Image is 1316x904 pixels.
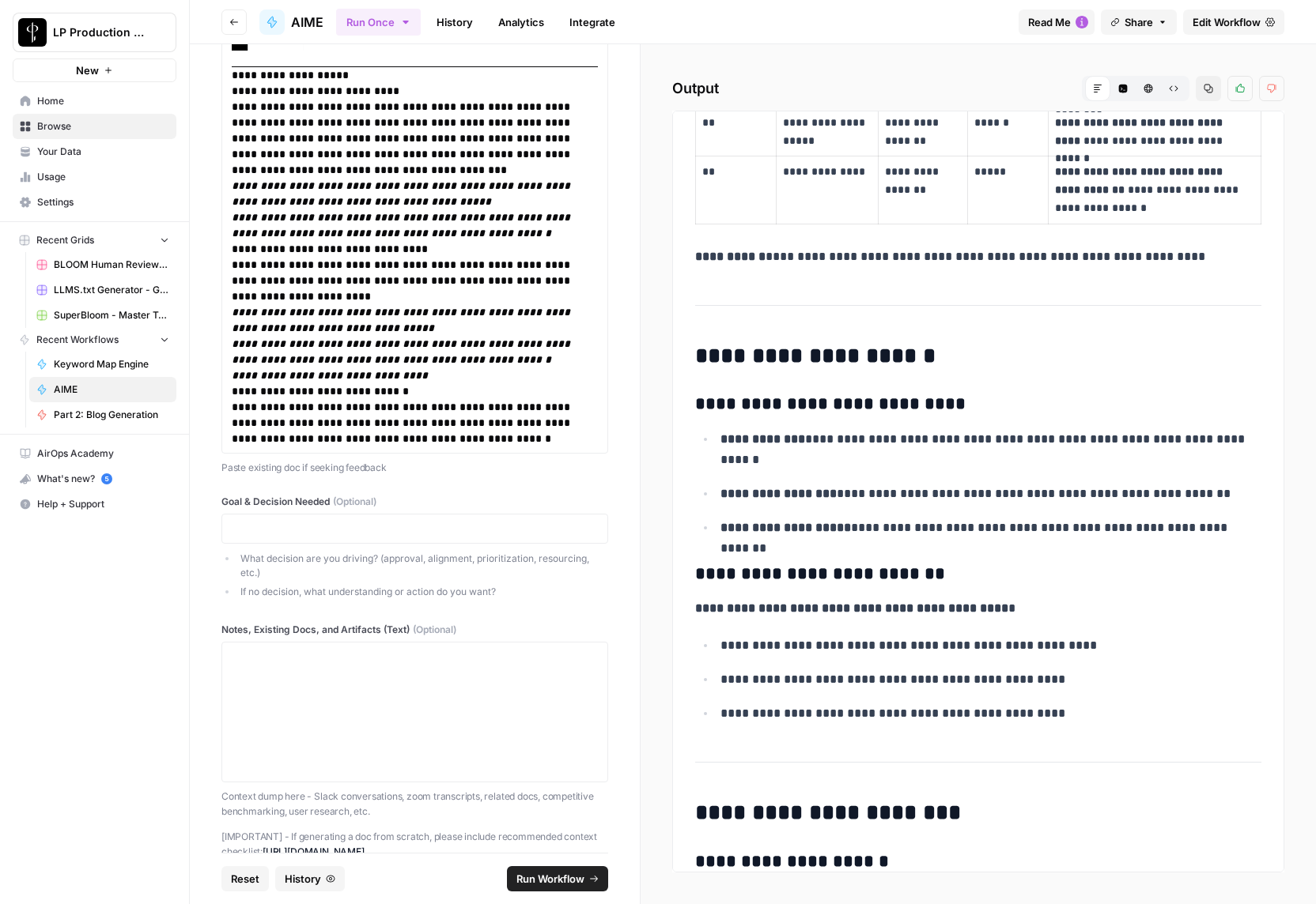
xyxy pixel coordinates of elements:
[13,441,176,466] a: AirOps Academy
[13,228,176,252] button: Recent Grids
[1183,9,1284,35] a: Edit Workflow
[237,552,608,580] li: What decision are you driving? (approval, alignment, prioritization, resourcing, etc.)
[560,9,625,35] a: Integrate
[36,233,94,247] span: Recent Grids
[489,9,554,35] a: Analytics
[29,402,176,428] a: Part 2: Blog Generation
[231,871,259,887] span: Reset
[54,357,169,371] span: Keyword Map Engine
[54,408,169,422] span: Part 2: Blog Generation
[37,170,169,184] span: Usage
[291,13,323,32] span: AIME
[221,866,269,891] button: Reset
[54,283,169,297] span: LLMS.txt Generator - Grid
[1019,9,1095,35] button: Read Me
[13,13,176,52] button: Workspace: LP Production Workloads
[1101,9,1177,35] button: Share
[336,9,421,36] button: Run Once
[37,195,169,209] span: Settings
[101,473,112,484] a: 5
[29,352,176,377] a: Keyword Map Engine
[672,76,1284,101] h2: Output
[37,145,169,159] span: Your Data
[507,866,608,891] button: Run Workflow
[1028,14,1071,30] span: Read Me
[1193,14,1261,30] span: Edit Workflow
[54,258,169,272] span: BLOOM Human Review (ver2)
[13,58,176,82] button: New
[221,495,608,509] label: Goal & Decision Needed
[53,24,149,40] span: LP Production Workloads
[275,866,345,891] button: History
[13,190,176,215] a: Settings
[54,308,169,322] span: SuperBloom - Master Topic List
[1125,14,1153,30] span: Share
[285,871,321,887] span: History
[333,495,376,509] span: (Optional)
[13,114,176,139] a: Browse
[259,9,323,35] a: AIME
[516,871,584,887] span: Run Workflow
[29,252,176,277] a: BLOOM Human Review (ver2)
[221,623,608,637] label: Notes, Existing Docs, and Artifacts (Text)
[37,446,169,461] span: AirOps Academy
[29,377,176,402] a: AIME
[413,623,456,637] span: (Optional)
[18,18,47,47] img: LP Production Workloads Logo
[36,333,119,347] span: Recent Workflows
[237,585,608,599] li: If no decision, what understanding or action do you want?
[76,62,99,78] span: New
[221,789,608,819] p: Context dump here - Slack conversations, zoom transcripts, related docs, competitive benchmarking...
[29,277,176,303] a: LLMS.txt Generator - Grid
[263,846,365,857] a: [URL][DOMAIN_NAME]
[13,328,176,352] button: Recent Workflows
[13,164,176,190] a: Usage
[221,460,608,476] p: Paste existing doc if seeking feedback
[37,497,169,511] span: Help + Support
[37,94,169,108] span: Home
[13,139,176,164] a: Your Data
[13,492,176,517] button: Help + Support
[427,9,482,35] a: History
[13,467,176,491] div: What's new?
[37,119,169,134] span: Browse
[221,829,608,860] p: [IMPORTANT] - If generating a doc from scratch, please include recommended context checklist:
[54,382,169,397] span: AIME
[13,466,176,492] button: What's new? 5
[13,89,176,114] a: Home
[104,475,108,483] text: 5
[29,303,176,328] a: SuperBloom - Master Topic List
